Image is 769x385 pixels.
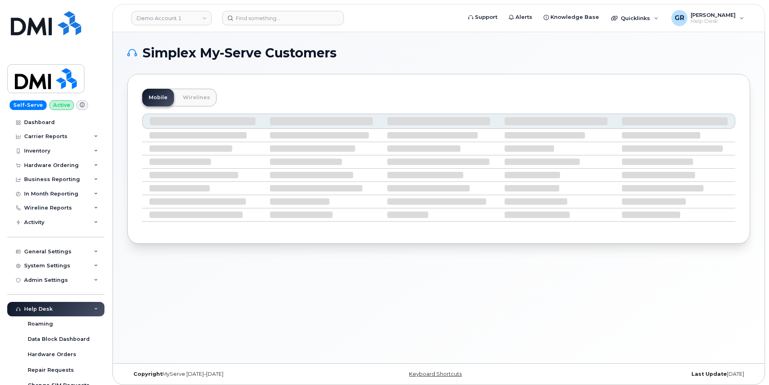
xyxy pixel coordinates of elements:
[409,371,462,377] a: Keyboard Shortcuts
[542,371,750,377] div: [DATE]
[176,89,217,106] a: Wirelines
[691,371,727,377] strong: Last Update
[143,47,337,59] span: Simplex My-Serve Customers
[142,89,174,106] a: Mobile
[133,371,162,377] strong: Copyright
[127,371,335,377] div: MyServe [DATE]–[DATE]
